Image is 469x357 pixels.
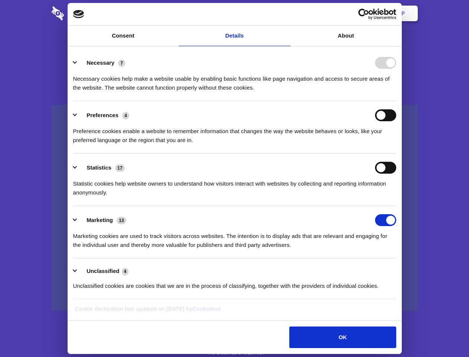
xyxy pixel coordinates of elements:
span: 7 [118,59,125,67]
button: Marketing (13) [73,214,131,226]
button: Unclassified (4) [73,267,133,276]
a: Details [179,26,290,46]
div: Statistic cookies help website owners to understand how visitors interact with websites by collec... [73,174,396,197]
a: Login [337,2,369,25]
div: Preference cookies enable a website to remember information that changes the way the website beha... [73,121,396,145]
div: Marketing cookies are used to track visitors across websites. The intention is to display ads tha... [73,226,396,250]
a: Pricing [218,2,250,25]
span: 4 [122,268,129,275]
label: Necessary [87,59,114,66]
img: logo [73,10,84,18]
span: 17 [115,164,125,172]
span: 13 [117,217,126,224]
button: OK [289,327,396,348]
a: Wistia video thumbnail [52,105,418,311]
a: Usercentrics Cookiebot - opens in a new window [331,9,396,20]
div: Unclassified cookies are cookies that we are in the process of classifying, together with the pro... [73,276,396,290]
button: Statistics (17) [73,162,130,174]
img: logo-wordmark-white-trans-d4663122ce5f474addd5e946df7df03e33cb6a1c49d2221995e7729f52c070b2.svg [52,6,115,20]
a: Contact [301,2,335,25]
button: Preferences (4) [73,109,134,121]
label: Statistics [87,164,111,171]
label: Marketing [87,217,113,223]
a: Consent [68,26,179,46]
button: Necessary (7) [73,57,130,69]
h1: Eliminate Slack Data Loss. [52,33,418,60]
div: Necessary cookies help make a website usable by enabling basic functions like page navigation and... [73,69,396,92]
label: Preferences [87,112,118,118]
span: 4 [122,112,129,119]
div: Cookie declaration last updated on [DATE] by [69,305,400,319]
h4: Auto-redaction of sensitive data, encrypted data sharing and self-destructing private chats. Shar... [52,68,418,92]
a: Cookiebot [192,306,221,312]
a: About [290,26,402,46]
